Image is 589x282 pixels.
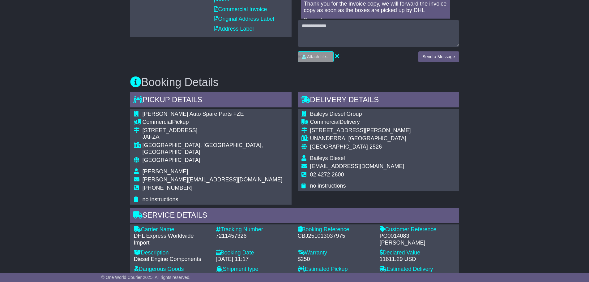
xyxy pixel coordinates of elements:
[134,249,210,256] div: Description
[310,155,345,161] span: Baileys Diesel
[418,51,459,62] button: Send a Message
[134,233,210,246] div: DHL Express Worldwide Import
[310,135,411,142] div: UNANDERRA, [GEOGRAPHIC_DATA]
[134,226,210,233] div: Carrier Name
[310,111,362,117] span: Baileys Diesel Group
[216,249,292,256] div: Booking Date
[143,119,288,126] div: Pickup
[214,26,254,32] a: Address Label
[216,226,292,233] div: Tracking Number
[143,142,288,155] div: [GEOGRAPHIC_DATA], [GEOGRAPHIC_DATA], [GEOGRAPHIC_DATA]
[101,275,191,280] span: © One World Courier 2025. All rights reserved.
[130,92,292,109] div: Pickup Details
[310,183,346,189] span: no instructions
[216,266,292,273] div: Shipment type
[143,127,288,134] div: [STREET_ADDRESS]
[143,119,172,125] span: Commercial
[304,17,447,24] p: Regards
[216,256,292,263] div: [DATE] 11:17
[214,6,267,12] a: Commercial Invoice
[298,249,373,256] div: Warranty
[143,185,193,191] span: [PHONE_NUMBER]
[143,111,244,117] span: [PERSON_NAME] Auto Spare Parts FZE
[216,272,238,279] span: 3rd Party
[143,168,188,175] span: [PERSON_NAME]
[214,16,274,22] a: Original Address Label
[310,127,411,134] div: [STREET_ADDRESS][PERSON_NAME]
[298,226,373,233] div: Booking Reference
[298,92,459,109] div: Delivery Details
[298,256,373,263] div: $250
[310,119,340,125] span: Commercial
[134,266,210,273] div: Dangerous Goods
[380,272,455,279] div: [DATE] 17:00
[143,134,288,141] div: JAFZA
[298,233,373,240] div: CBJ251013037975
[380,266,455,273] div: Estimated Delivery
[310,144,368,150] span: [GEOGRAPHIC_DATA]
[130,76,459,89] h3: Booking Details
[380,233,455,246] div: PO0014083 [PERSON_NAME]
[380,226,455,233] div: Customer Reference
[298,272,373,279] div: [DATE] 12:00 to 17:00
[143,176,283,183] span: [PERSON_NAME][EMAIL_ADDRESS][DOMAIN_NAME]
[216,233,292,240] div: 7211457326
[304,1,447,14] p: Thank you for the invoice copy, we will forward the invoice copy as soon as the boxes are picked ...
[298,266,373,273] div: Estimated Pickup
[134,256,210,263] div: Diesel Engine Components
[380,256,455,263] div: 11611.29 USD
[310,171,344,178] span: 02 4272 2600
[310,119,411,126] div: Delivery
[134,272,141,279] span: No
[130,208,459,224] div: Service Details
[143,196,178,202] span: no instructions
[143,157,200,163] span: [GEOGRAPHIC_DATA]
[380,249,455,256] div: Declared Value
[310,163,404,169] span: [EMAIL_ADDRESS][DOMAIN_NAME]
[369,144,382,150] span: 2526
